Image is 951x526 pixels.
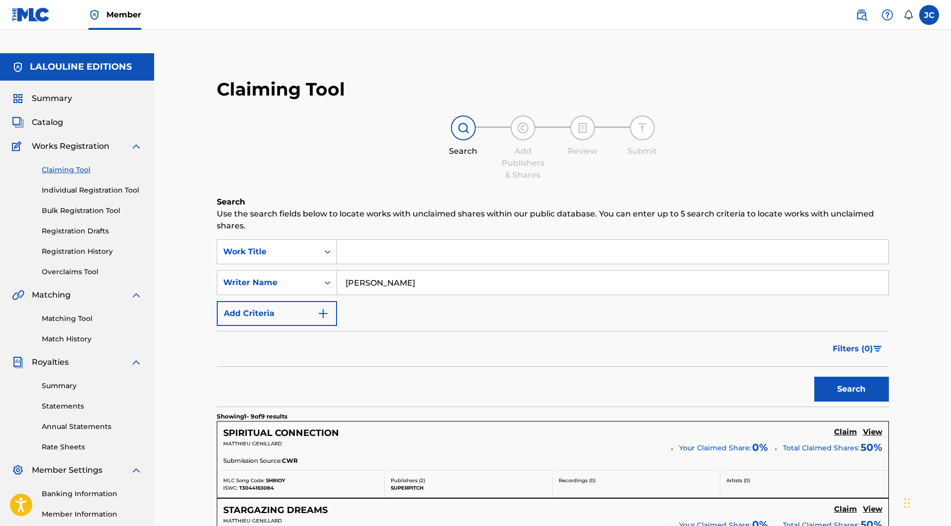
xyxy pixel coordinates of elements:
[12,93,72,105] a: SummarySummary
[852,5,871,25] a: Public Search
[814,377,889,402] button: Search
[32,116,63,128] span: Catalog
[12,140,25,152] img: Works Registration
[861,440,882,455] span: 50 %
[217,208,889,232] p: Use the search fields below to locate works with unclaimed shares within our public database. You...
[863,505,882,514] h5: View
[30,61,132,73] h5: LALOULINE EDITIONS
[679,443,751,453] span: Your Claimed Share:
[863,505,882,516] a: View
[12,7,50,22] img: MLC Logo
[856,9,867,21] img: search
[438,145,488,157] div: Search
[873,346,882,352] img: filter
[12,116,63,128] a: CatalogCatalog
[391,484,546,492] p: SUPERPITCH
[834,505,857,514] h5: Claim
[42,401,142,412] a: Statements
[901,478,951,526] div: Widget de chat
[881,9,893,21] img: help
[239,485,274,491] span: T3044163084
[32,356,69,368] span: Royalties
[904,488,910,518] div: Glisser
[217,78,345,101] h2: Claiming Tool
[12,116,24,128] img: Catalog
[42,509,142,520] a: Member Information
[32,289,71,301] span: Matching
[12,61,24,73] img: Accounts
[517,122,529,134] img: step indicator icon for Add Publishers & Shares
[42,442,142,452] a: Rate Sheets
[266,477,285,484] span: SH8IOY
[32,464,102,476] span: Member Settings
[42,381,142,391] a: Summary
[223,477,264,484] span: MLC Song Code:
[130,289,142,301] img: expand
[12,464,24,476] img: Member Settings
[923,356,951,436] iframe: Resource Center
[783,443,860,452] span: Total Claimed Shares:
[834,427,857,437] h5: Claim
[223,427,339,439] h5: SPIRITUAL CONNECTION
[42,314,142,324] a: Matching Tool
[217,412,287,421] p: Showing 1 - 9 of 9 results
[863,427,882,437] h5: View
[223,440,282,447] span: MATTHIEU GENILLARD
[827,336,889,361] button: Filters (0)
[457,122,469,134] img: step indicator icon for Search
[903,10,913,20] div: Notifications
[42,421,142,432] a: Annual Statements
[42,334,142,344] a: Match History
[130,464,142,476] img: expand
[12,93,24,105] img: Summary
[833,343,873,355] span: Filters ( 0 )
[217,301,337,326] button: Add Criteria
[130,356,142,368] img: expand
[901,478,951,526] iframe: Chat Widget
[636,122,648,134] img: step indicator icon for Submit
[42,185,142,196] a: Individual Registration Tool
[223,246,313,258] div: Work Title
[32,93,72,105] span: Summary
[42,165,142,175] a: Claiming Tool
[223,505,328,516] h5: STARGAZING DREAMS
[726,477,882,484] p: Artists ( 0 )
[391,477,546,484] p: Publishers ( 2 )
[42,226,142,236] a: Registration Drafts
[919,5,939,25] div: User Menu
[217,196,889,208] h6: Search
[317,308,329,319] img: 9d2ae6d4665cec9f34b9.svg
[12,289,24,301] img: Matching
[223,518,282,524] span: MATTHIEU GENILLARD
[223,277,313,289] div: Writer Name
[752,440,768,455] span: 0 %
[863,427,882,438] a: View
[223,456,282,465] span: Submission Source:
[42,246,142,257] a: Registration History
[577,122,589,134] img: step indicator icon for Review
[217,239,889,407] form: Search Form
[32,140,109,152] span: Works Registration
[42,267,142,277] a: Overclaims Tool
[282,456,298,465] span: CWR
[877,5,897,25] div: Help
[617,145,667,157] div: Submit
[223,485,238,491] span: ISWC:
[106,9,141,20] span: Member
[498,145,548,181] div: Add Publishers & Shares
[12,356,24,368] img: Royalties
[88,9,100,21] img: Top Rightsholder
[559,477,714,484] p: Recordings ( 0 )
[42,206,142,216] a: Bulk Registration Tool
[42,489,142,499] a: Banking Information
[558,145,607,157] div: Review
[130,140,142,152] img: expand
